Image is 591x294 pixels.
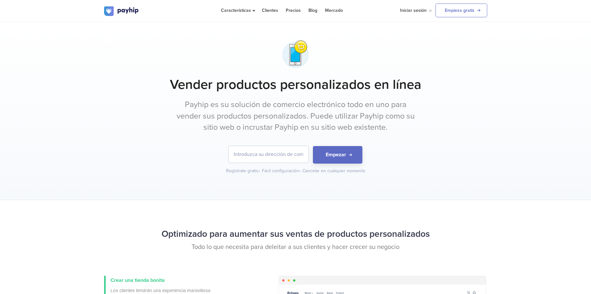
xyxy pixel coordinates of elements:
[221,8,254,13] span: Características
[262,168,301,174] div: Fácil configuración
[299,168,300,174] span: •
[226,168,261,174] div: Regístrate gratis
[110,277,165,283] span: Crear una tienda bonita
[104,226,487,243] h2: Optimizado para aumentar sus ventas de productos personalizados
[279,38,312,70] img: phone-app-shop-1-gjgog5l6q35667je1tgaw7.png
[302,168,365,174] div: Cancelar en cualquier momento
[104,77,487,93] h1: Vender productos personalizados en línea
[229,146,308,163] input: Introduzca su dirección de correo electrónico
[176,99,415,133] p: Payhip es su solución de comercio electrónico todo en uno para vender sus productos personalizado...
[104,6,139,16] img: logo.svg
[313,146,362,164] button: Empezar
[104,243,487,252] p: Todo lo que necesita para deleitar a sus clientes y hacer crecer su negocio
[436,4,487,17] a: Empieza gratis
[258,168,260,174] span: •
